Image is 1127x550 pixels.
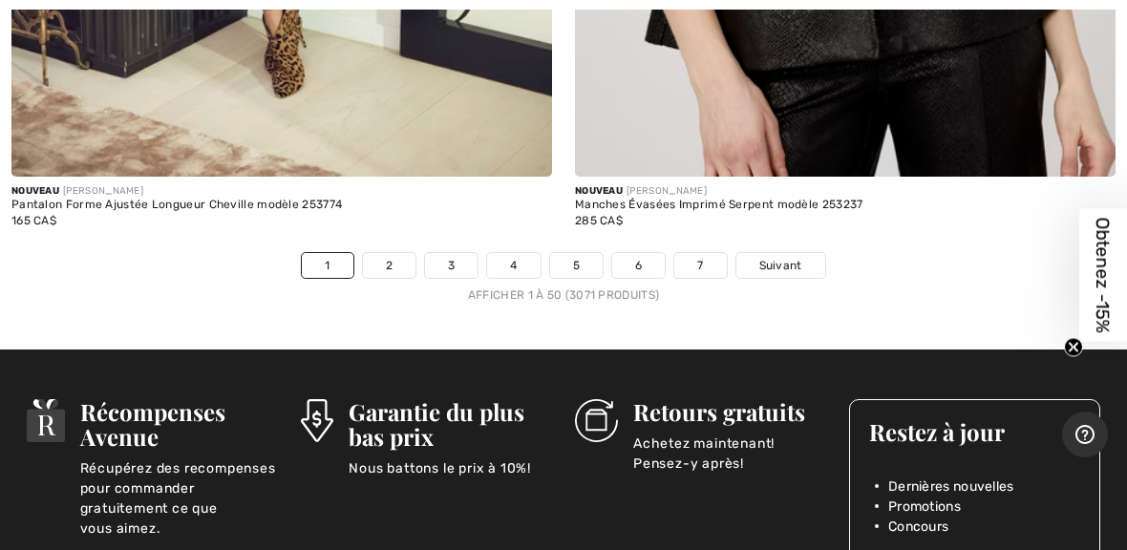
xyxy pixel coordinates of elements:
[575,399,618,442] img: Retours gratuits
[363,253,415,278] a: 2
[550,253,603,278] a: 5
[736,253,825,278] a: Suivant
[888,517,948,537] span: Concours
[575,185,623,197] span: Nouveau
[80,399,278,449] h3: Récompenses Avenue
[349,458,552,497] p: Nous battons le prix à 10%!
[888,476,1014,497] span: Dernières nouvelles
[888,497,961,517] span: Promotions
[302,253,352,278] a: 1
[487,253,540,278] a: 4
[1062,412,1108,459] iframe: Ouvre un widget dans lequel vous pouvez trouver plus d’informations
[869,419,1080,444] h3: Restez à jour
[11,184,552,199] div: [PERSON_NAME]
[11,214,56,227] span: 165 CA$
[674,253,726,278] a: 7
[80,458,278,497] p: Récupérez des recompenses pour commander gratuitement ce que vous aimez.
[11,185,59,197] span: Nouveau
[1093,218,1115,333] span: Obtenez -15%
[349,399,552,449] h3: Garantie du plus bas prix
[301,399,333,442] img: Garantie du plus bas prix
[11,199,552,212] div: Pantalon Forme Ajustée Longueur Cheville modèle 253774
[575,214,623,227] span: 285 CA$
[1064,338,1083,357] button: Close teaser
[27,399,65,442] img: Récompenses Avenue
[425,253,478,278] a: 3
[633,434,826,472] p: Achetez maintenant! Pensez-y après!
[575,184,1116,199] div: [PERSON_NAME]
[612,253,665,278] a: 6
[633,399,826,424] h3: Retours gratuits
[759,257,802,274] span: Suivant
[1079,209,1127,342] div: Obtenez -15%Close teaser
[575,199,1116,212] div: Manches Évasées Imprimé Serpent modèle 253237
